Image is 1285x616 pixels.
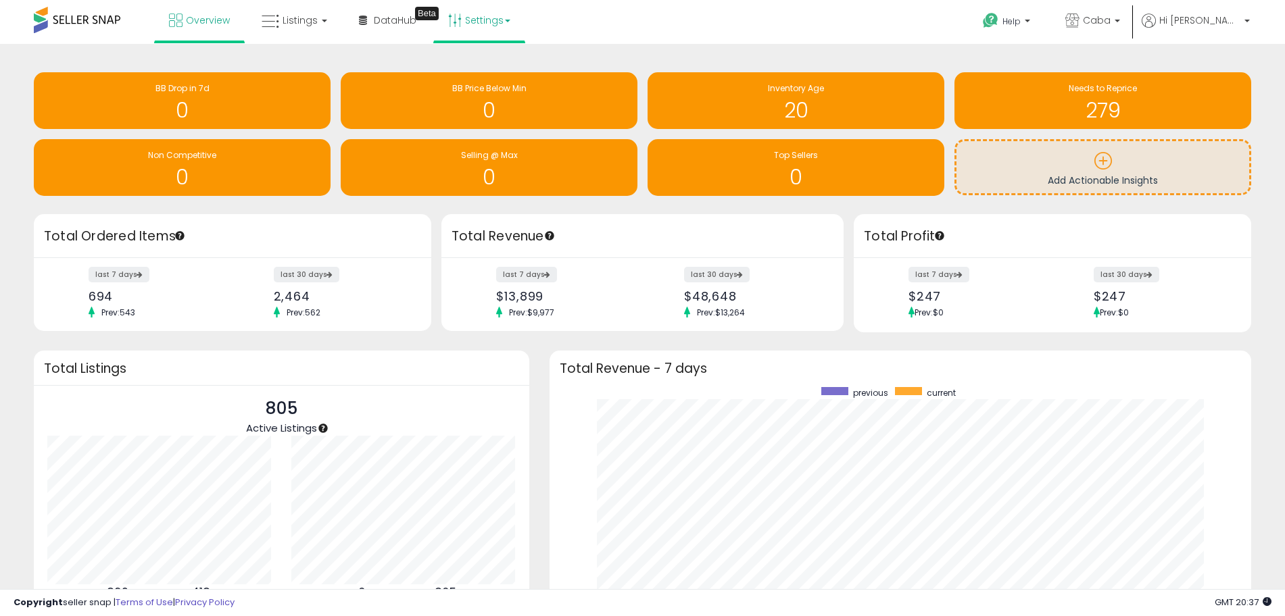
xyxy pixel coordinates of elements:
h1: 0 [347,99,631,122]
h3: Total Revenue - 7 days [560,363,1241,374]
h1: 0 [41,166,324,188]
span: Add Actionable Insights [1048,174,1158,187]
a: Inventory Age 20 [648,72,944,129]
i: Get Help [982,12,999,29]
a: Top Sellers 0 [648,139,944,196]
a: Add Actionable Insights [956,141,1249,193]
label: last 30 days [274,267,339,282]
h3: Total Listings [44,363,519,374]
h3: Total Ordered Items [44,227,421,246]
a: BB Price Below Min 0 [341,72,637,129]
a: Needs to Reprice 279 [954,72,1251,129]
b: 805 [435,584,456,600]
label: last 7 days [908,267,969,282]
span: Prev: $0 [915,307,944,318]
div: 694 [89,289,222,303]
h1: 0 [41,99,324,122]
span: current [927,387,956,399]
a: Hi [PERSON_NAME] [1142,14,1250,44]
div: $48,648 [684,289,820,303]
a: Non Competitive 0 [34,139,331,196]
b: 0 [358,584,366,600]
b: 413 [191,584,210,600]
a: Privacy Policy [175,596,235,609]
a: BB Drop in 7d 0 [34,72,331,129]
span: Caba [1083,14,1111,27]
span: previous [853,387,888,399]
span: Inventory Age [768,82,824,94]
span: DataHub [374,14,416,27]
span: BB Drop in 7d [155,82,210,94]
span: Prev: $9,977 [502,307,561,318]
span: Hi [PERSON_NAME] [1159,14,1240,27]
span: Needs to Reprice [1069,82,1137,94]
label: last 7 days [89,267,149,282]
a: Terms of Use [116,596,173,609]
div: Tooltip anchor [174,230,186,242]
b: 392 [107,584,128,600]
span: Top Sellers [774,149,818,161]
p: 805 [246,396,317,421]
span: Non Competitive [148,149,216,161]
div: Tooltip anchor [415,7,439,20]
span: 2025-08-15 20:37 GMT [1215,596,1271,609]
span: Prev: 543 [95,307,142,318]
h1: 279 [961,99,1244,122]
a: Help [972,2,1044,44]
span: Prev: 562 [280,307,327,318]
h3: Total Revenue [452,227,833,246]
span: BB Price Below Min [452,82,527,94]
label: last 30 days [684,267,750,282]
label: last 30 days [1094,267,1159,282]
div: 2,464 [274,289,408,303]
div: Tooltip anchor [934,230,946,242]
h1: 20 [654,99,938,122]
h1: 0 [347,166,631,188]
div: $13,899 [496,289,632,303]
h3: Total Profit [864,227,1241,246]
div: $247 [1094,289,1228,303]
span: Help [1002,16,1021,27]
h1: 0 [654,166,938,188]
div: Tooltip anchor [317,422,329,434]
label: last 7 days [496,267,557,282]
span: Prev: $0 [1100,307,1129,318]
span: Listings [283,14,318,27]
span: Active Listings [246,421,317,435]
span: Selling @ Max [461,149,518,161]
span: Prev: $13,264 [690,307,752,318]
span: Overview [186,14,230,27]
div: $247 [908,289,1042,303]
strong: Copyright [14,596,63,609]
div: Tooltip anchor [543,230,556,242]
div: seller snap | | [14,596,235,609]
a: Selling @ Max 0 [341,139,637,196]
